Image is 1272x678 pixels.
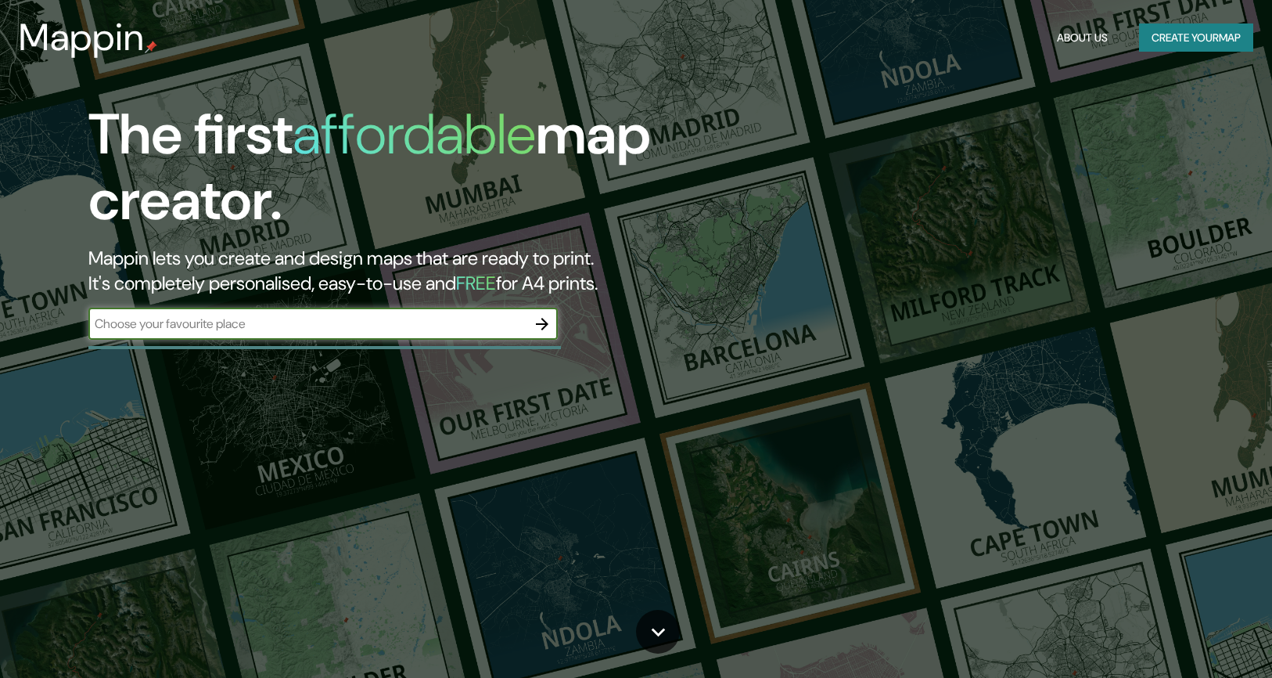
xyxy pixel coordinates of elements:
h1: The first map creator. [88,102,724,246]
h5: FREE [456,271,496,295]
input: Choose your favourite place [88,315,526,333]
img: mappin-pin [145,41,157,53]
button: Create yourmap [1139,23,1253,52]
h3: Mappin [19,16,145,60]
h2: Mappin lets you create and design maps that are ready to print. It's completely personalised, eas... [88,246,724,296]
button: About Us [1051,23,1114,52]
h1: affordable [293,98,536,171]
